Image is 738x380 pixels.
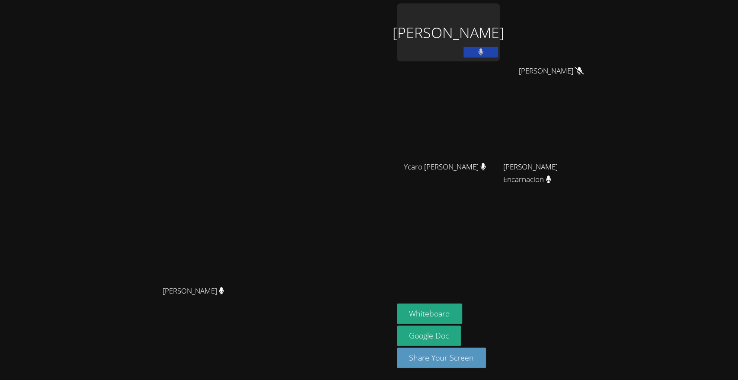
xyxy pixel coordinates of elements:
button: Share Your Screen [397,348,486,368]
span: [PERSON_NAME] [163,285,224,297]
button: Whiteboard [397,303,462,324]
span: Ycaro [PERSON_NAME] [404,161,486,173]
a: Google Doc [397,326,461,346]
span: [PERSON_NAME] [518,65,584,77]
div: [PERSON_NAME] [397,3,500,61]
span: [PERSON_NAME] Encarnacion [503,161,599,186]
